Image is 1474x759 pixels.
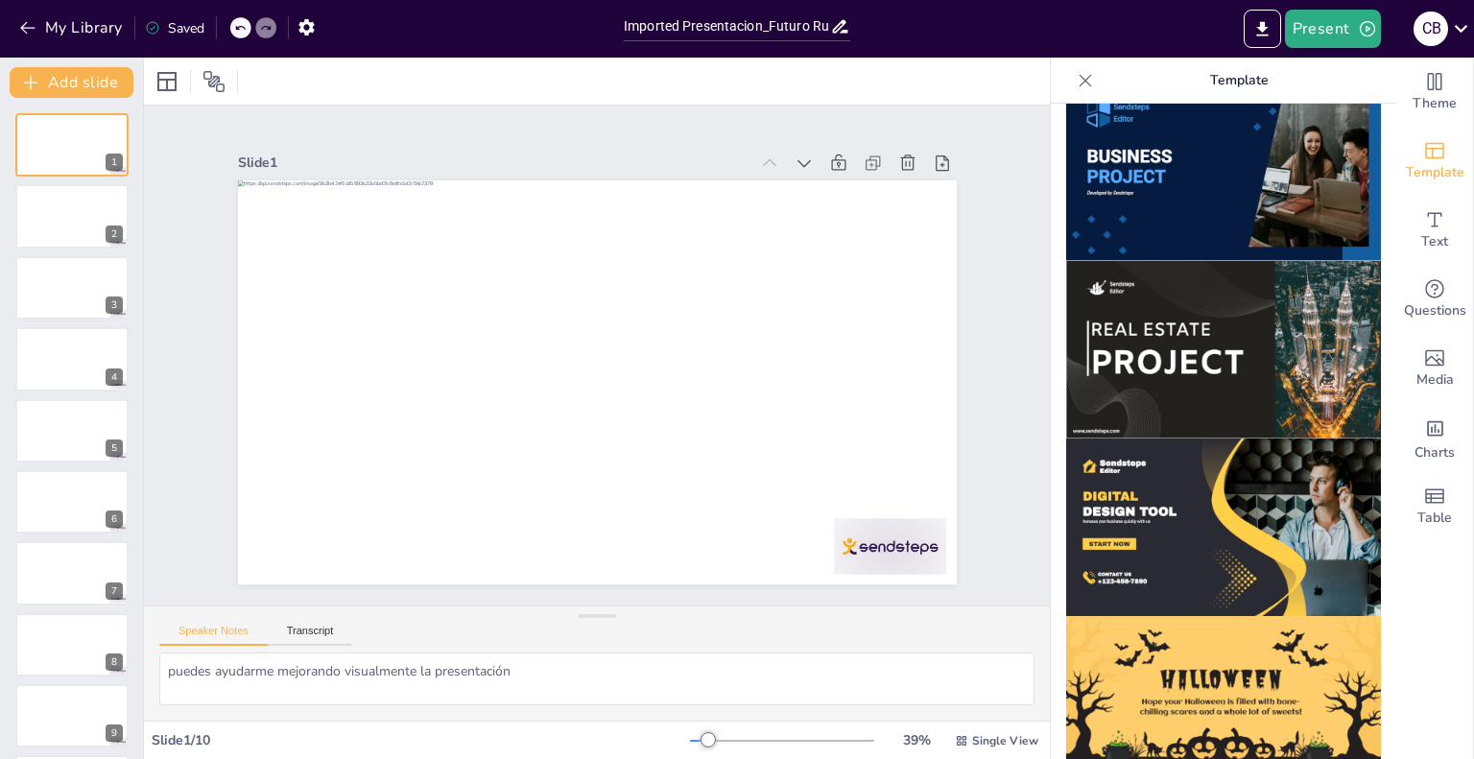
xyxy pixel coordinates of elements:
[15,613,129,676] div: 8
[1066,83,1381,261] img: thumb-10.png
[15,327,129,391] div: 4
[1285,10,1381,48] button: Present
[1415,442,1455,463] span: Charts
[1414,12,1448,46] div: C B
[1066,439,1381,616] img: thumb-12.png
[1396,265,1473,334] div: Get real-time input from your audience
[1244,10,1281,48] button: Export to PowerPoint
[15,399,129,463] div: 5
[1396,334,1473,403] div: Add images, graphics, shapes or video
[1414,10,1448,48] button: C B
[15,184,129,248] div: 2
[159,652,1034,705] textarea: puedes ayudarme mejorando visualmente la presentación
[1066,261,1381,439] img: thumb-11.png
[1413,93,1457,114] span: Theme
[10,67,133,98] button: Add slide
[268,625,353,646] button: Transcript
[1421,231,1448,252] span: Text
[106,653,123,671] div: 8
[1396,58,1473,127] div: Change the overall theme
[202,70,226,93] span: Position
[145,19,204,37] div: Saved
[15,256,129,320] div: 3
[106,510,123,528] div: 6
[106,439,123,457] div: 5
[893,731,939,749] div: 39 %
[1417,508,1452,529] span: Table
[15,470,129,534] div: 6
[152,731,690,749] div: Slide 1 / 10
[106,724,123,742] div: 9
[106,368,123,386] div: 4
[1396,403,1473,472] div: Add charts and graphs
[1396,127,1473,196] div: Add ready made slides
[1406,162,1464,183] span: Template
[1404,300,1466,321] span: Questions
[972,733,1038,748] span: Single View
[106,582,123,600] div: 7
[106,296,123,314] div: 3
[152,66,182,97] div: Layout
[159,625,268,646] button: Speaker Notes
[15,113,129,177] div: 1
[106,225,123,243] div: 2
[106,154,123,171] div: 1
[284,83,788,207] div: Slide 1
[15,684,129,747] div: 9
[15,541,129,605] div: 7
[1101,58,1377,104] p: Template
[1416,369,1454,391] span: Media
[14,12,131,43] button: My Library
[1396,472,1473,541] div: Add a table
[1396,196,1473,265] div: Add text boxes
[624,12,830,40] input: Insert title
